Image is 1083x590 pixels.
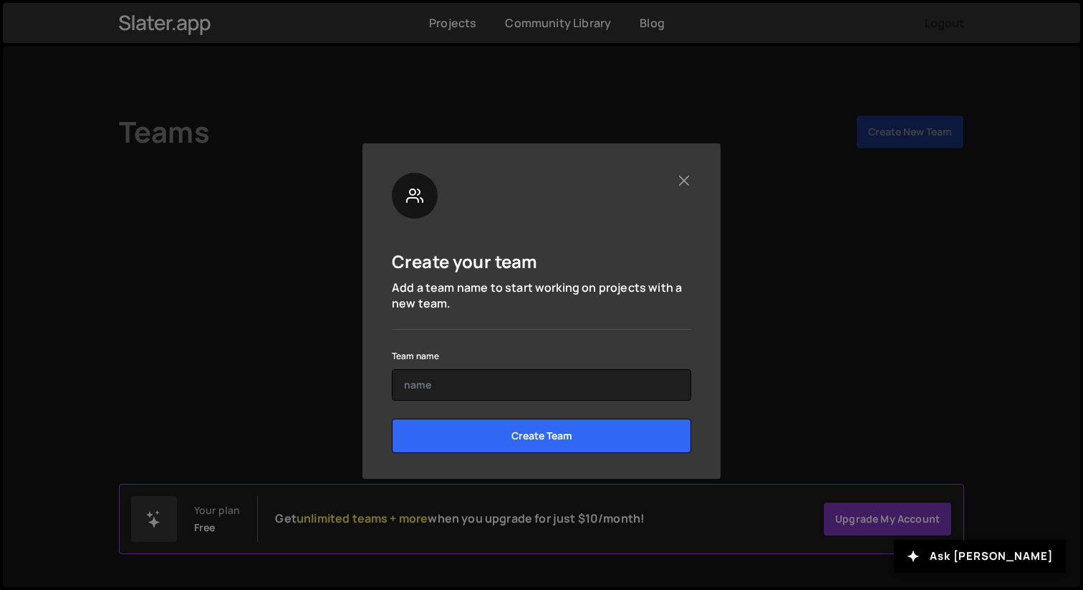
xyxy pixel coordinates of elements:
input: name [392,369,691,401]
label: Team name [392,349,439,363]
h5: Create your team [392,250,538,272]
input: Create Team [392,419,691,453]
button: Ask [PERSON_NAME] [894,540,1066,573]
p: Add a team name to start working on projects with a new team. [392,280,691,312]
button: Close [676,173,691,188]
